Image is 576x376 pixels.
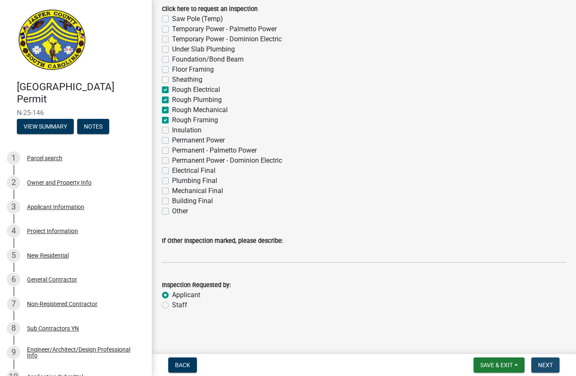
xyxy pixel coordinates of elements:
button: View Summary [17,119,74,134]
button: Back [168,357,197,373]
label: Permanent Power [172,135,225,145]
span: Back [175,362,190,368]
label: Mechanical Final [172,186,223,196]
label: Inspection Requested by: [162,282,231,288]
div: 3 [7,200,20,214]
label: Rough Mechanical [172,105,228,115]
label: Staff [172,300,187,310]
span: N-25-146 [17,109,135,117]
div: Sub Contractors YN [27,325,79,331]
div: New Residential [27,252,69,258]
label: Temporary Power - Dominion Electric [172,34,282,44]
label: Permanent - Palmetto Power [172,145,257,156]
div: 7 [7,297,20,311]
button: Next [531,357,560,373]
label: Rough Plumbing [172,95,222,105]
label: Electrical Final [172,166,215,176]
div: 9 [7,346,20,359]
div: Owner and Property Info [27,180,92,185]
button: Notes [77,119,109,134]
div: 5 [7,249,20,262]
div: 1 [7,151,20,165]
div: Applicant Information [27,204,84,210]
div: Engineer/Architect/Design Professional Info [27,346,138,358]
label: Click here to request an inspection [162,6,258,12]
img: Jasper County, South Carolina [17,9,87,72]
span: Next [538,362,553,368]
label: Rough Electrical [172,85,220,95]
h4: [GEOGRAPHIC_DATA] Permit [17,81,145,105]
label: Permanent Power - Dominion Electric [172,156,282,166]
label: Building Final [172,196,213,206]
label: If Other Inspection marked, please describe: [162,238,283,244]
label: Temporary Power - Palmetto Power [172,24,277,34]
span: Save & Exit [480,362,513,368]
button: Save & Exit [474,357,525,373]
div: 4 [7,224,20,238]
div: Project Information [27,228,78,234]
label: Other [172,206,188,216]
wm-modal-confirm: Summary [17,124,74,130]
div: General Contractor [27,277,77,282]
div: 6 [7,273,20,286]
label: Rough Framing [172,115,218,125]
label: Sheathing [172,75,202,85]
div: Parcel search [27,155,62,161]
label: Floor Framing [172,64,214,75]
label: Under Slab Plumbing [172,44,235,54]
div: Non-Registered Contractor [27,301,97,307]
wm-modal-confirm: Notes [77,124,109,130]
label: Saw Pole (Temp) [172,14,223,24]
div: 8 [7,322,20,335]
label: Insulation [172,125,202,135]
div: 2 [7,176,20,189]
label: Foundation/Bond Beam [172,54,244,64]
label: Applicant [172,290,200,300]
label: Plumbing Final [172,176,217,186]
